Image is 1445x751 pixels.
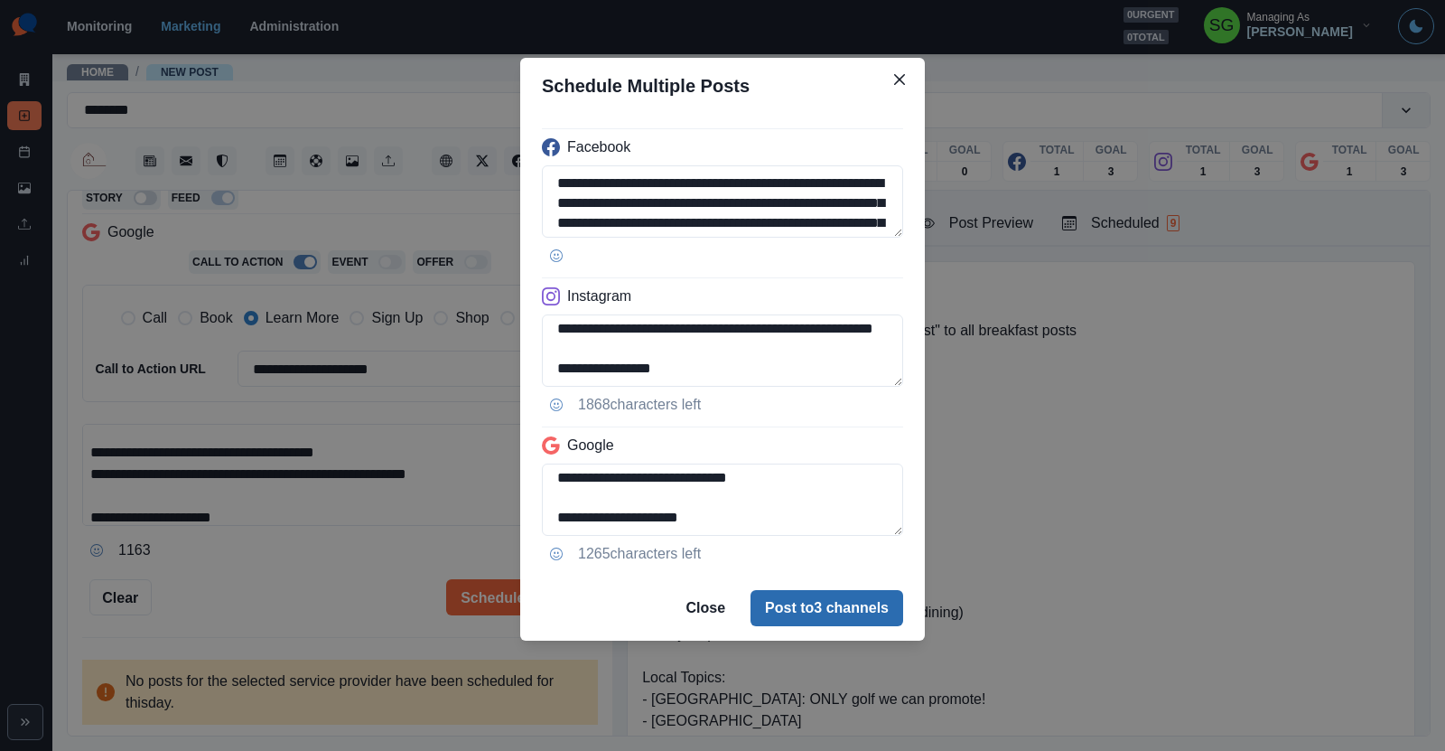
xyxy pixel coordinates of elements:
[567,286,631,307] p: Instagram
[567,136,630,158] p: Facebook
[567,435,614,456] p: Google
[542,540,571,568] button: Opens Emoji Picker
[671,590,740,626] button: Close
[520,58,925,114] header: Schedule Multiple Posts
[578,394,701,416] p: 1868 characters left
[542,390,571,419] button: Opens Emoji Picker
[750,590,903,626] button: Post to3 channels
[885,65,914,94] button: Close
[578,543,701,565] p: 1265 characters left
[542,241,571,270] button: Opens Emoji Picker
